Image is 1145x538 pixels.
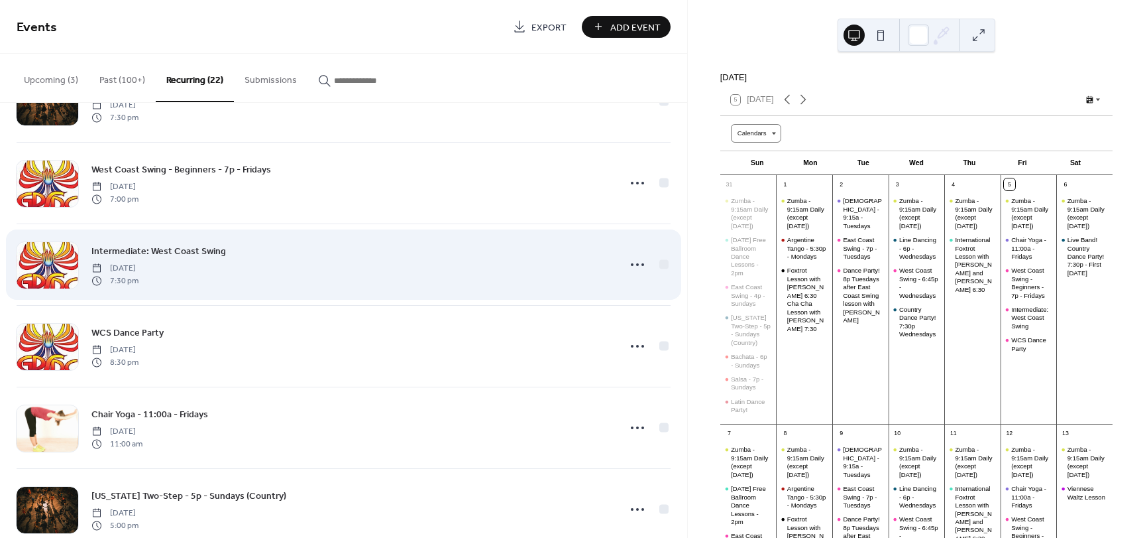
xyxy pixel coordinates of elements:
div: Fri [996,151,1049,175]
div: 1 [779,178,791,190]
div: Zumba - 9:15am Daily (except Tuesday) [720,197,777,230]
div: 9 [836,427,847,439]
div: Zumba - 9:15am Daily (except Tuesday) [1001,197,1057,230]
div: 8 [779,427,791,439]
span: 7:30 pm [91,275,138,287]
div: Zumba - 9:15am Daily (except [DATE]) [787,197,827,230]
span: West Coast Swing - Beginners - 7p - Fridays [91,163,271,177]
a: Chair Yoga - 11:00a - Fridays [91,407,208,422]
div: Zumba - 9:15am Daily (except [DATE]) [731,446,771,479]
div: Latin Dance Party! [720,398,777,415]
div: Chair Yoga - 11:00a - Fridays [1011,236,1051,261]
div: International Foxtrot Lesson with Chad and Marie 6:30 [944,236,1001,294]
div: Foxtrot Lesson with [PERSON_NAME] 6:30 Cha Cha Lesson with [PERSON_NAME] 7:30 [787,267,827,333]
div: Line Dancing - 6p - Wednesdays [899,485,939,509]
div: International Foxtrot Lesson with [PERSON_NAME] and [PERSON_NAME] 6:30 [955,236,995,294]
div: Country Dance Party! 7:30p Wednesdays [899,306,939,339]
div: Zumba - 9:15am Daily (except [DATE]) [955,197,995,230]
div: Holy Yoga - 9:15a - Tuesdays [832,197,889,230]
div: Dance Party! 8p Tuesdays after East Coast Swing lesson with [PERSON_NAME] [843,267,883,324]
div: Salsa - 7p - Sundays [731,375,771,392]
button: Past (100+) [89,54,156,101]
div: WCS Dance Party [1001,336,1057,353]
div: Sat [1049,151,1102,175]
button: Upcoming (3) [13,54,89,101]
span: [DATE] [91,181,138,193]
div: Live Band! Country Dance Party! 7:30p - First [DATE] [1067,236,1107,277]
div: 2 [836,178,847,190]
div: Tue [837,151,890,175]
div: Viennese Waltz Lesson [1056,485,1113,502]
div: East Coast Swing - 4p - Sundays [731,283,771,308]
div: Sunday Free Ballroom Dance Lessons - 2pm [720,236,777,277]
div: Dance Party! 8p Tuesdays after East Coast Swing lesson with Keith [832,267,889,324]
div: East Coast Swing - 7p - Tuesdays [832,485,889,509]
span: Events [17,15,57,40]
div: Argentine Tango - 5:30p - Mondays [787,485,827,509]
span: [DATE] [91,263,138,275]
div: [DEMOGRAPHIC_DATA] - 9:15a - Tuesdays [843,446,883,479]
div: Bachata - 6p - Sundays [720,353,777,370]
span: 5:00 pm [91,519,138,531]
div: Intermediate: West Coast Swing [1001,306,1057,330]
div: West Coast Swing - Beginners - 7p - Fridays [1001,267,1057,300]
span: [DATE] [91,426,142,438]
a: [US_STATE] Two-Step - 5p - Sundays (Country) [91,488,286,504]
div: Zumba - 9:15am Daily (except [DATE]) [1011,197,1051,230]
div: Bachata - 6p - Sundays [731,353,771,370]
div: Zumba - 9:15am Daily (except [DATE]) [1067,197,1107,230]
span: [DATE] [91,507,138,519]
span: 11:00 am [91,438,142,450]
div: Argentine Tango - 5:30p - Mondays [776,485,832,509]
div: Zumba - 9:15am Daily (except Tuesday) [889,197,945,230]
div: Zumba - 9:15am Daily (except Tuesday) [1056,446,1113,479]
div: West Coast Swing - 6:45p - Wednesdays [899,267,939,300]
div: Zumba - 9:15am Daily (except Tuesday) [776,446,832,479]
div: Sun [731,151,784,175]
div: Mon [784,151,837,175]
div: 31 [724,178,736,190]
div: East Coast Swing - 4p - Sundays [720,283,777,308]
div: 4 [948,178,959,190]
button: Add Event [582,16,671,38]
div: Thu [943,151,996,175]
div: Viennese Waltz Lesson [1067,485,1107,502]
div: Zumba - 9:15am Daily (except Tuesday) [1001,446,1057,479]
div: WCS Dance Party [1011,336,1051,353]
a: West Coast Swing - Beginners - 7p - Fridays [91,162,271,177]
span: Intermediate: West Coast Swing [91,245,226,259]
div: Zumba - 9:15am Daily (except [DATE]) [899,446,939,479]
a: Intermediate: West Coast Swing [91,243,226,259]
div: Holy Yoga - 9:15a - Tuesdays [832,446,889,479]
div: Zumba - 9:15am Daily (except Tuesday) [944,197,1001,230]
span: Export [531,21,567,34]
span: 7:00 pm [91,193,138,205]
a: Export [503,16,576,38]
div: 10 [891,427,903,439]
div: Line Dancing - 6p - Wednesdays [889,236,945,261]
div: Foxtrot Lesson with Chad 6:30 Cha Cha Lesson with Vladi 7:30 [776,267,832,333]
div: Sunday Free Ballroom Dance Lessons - 2pm [720,485,777,526]
div: Zumba - 9:15am Daily (except [DATE]) [787,446,827,479]
div: 12 [1004,427,1016,439]
div: Zumba - 9:15am Daily (except [DATE]) [955,446,995,479]
div: [DATE] Free Ballroom Dance Lessons - 2pm [731,485,771,526]
div: Chair Yoga - 11:00a - Fridays [1001,236,1057,261]
div: [DATE] [720,71,1113,84]
div: Zumba - 9:15am Daily (except [DATE]) [1011,446,1051,479]
div: Line Dancing - 6p - Wednesdays [899,236,939,261]
div: [US_STATE] Two-Step - 5p - Sundays (Country) [731,314,771,347]
div: Live Band! Country Dance Party! 7:30p - First Saturday [1056,236,1113,277]
div: East Coast Swing - 7p - Tuesdays [843,236,883,261]
div: Zumba - 9:15am Daily (except Tuesday) [720,446,777,479]
span: Chair Yoga - 11:00a - Fridays [91,408,208,422]
span: Add Event [610,21,661,34]
div: 13 [1060,427,1071,439]
button: Submissions [234,54,307,101]
div: Zumba - 9:15am Daily (except Tuesday) [1056,197,1113,230]
span: 8:30 pm [91,356,138,368]
span: WCS Dance Party [91,326,164,340]
div: Zumba - 9:15am Daily (except [DATE]) [1067,446,1107,479]
div: 3 [891,178,903,190]
div: Zumba - 9:15am Daily (except [DATE]) [899,197,939,230]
